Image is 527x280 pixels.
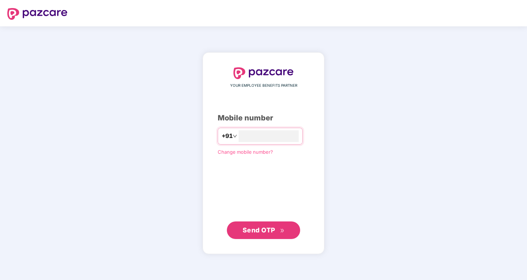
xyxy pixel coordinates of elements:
[233,134,237,138] span: down
[233,67,294,79] img: logo
[243,226,275,234] span: Send OTP
[222,131,233,141] span: +91
[7,8,67,20] img: logo
[218,112,309,124] div: Mobile number
[218,149,273,155] a: Change mobile number?
[230,83,297,89] span: YOUR EMPLOYEE BENEFITS PARTNER
[280,228,285,233] span: double-right
[227,221,300,239] button: Send OTPdouble-right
